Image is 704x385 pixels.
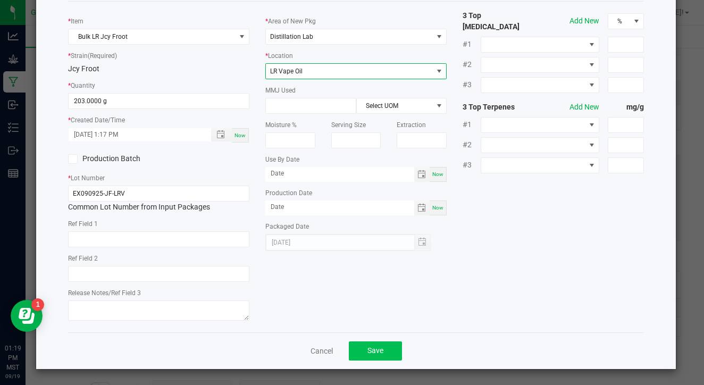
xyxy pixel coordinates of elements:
label: Created Date/Time [71,115,125,125]
input: Date [265,200,414,214]
span: Distillation Lab [270,33,313,40]
span: #1 [463,39,481,50]
button: Add New [569,15,599,27]
input: Created Datetime [69,128,200,141]
span: Now [432,205,443,211]
strong: mg/g [608,102,644,113]
label: Area of New Pkg [268,16,316,26]
span: Save [367,346,383,355]
iframe: Resource center [11,300,43,332]
span: #1 [463,119,481,130]
iframe: Resource center unread badge [31,298,44,311]
button: Save [349,341,402,361]
input: Date [265,167,414,180]
span: Toggle calendar [414,167,430,182]
span: % [608,14,630,29]
label: Ref Field 2 [68,254,98,263]
span: NO DATA FOUND [481,137,599,153]
span: Toggle popup [211,128,232,141]
label: MMJ Used [265,86,296,95]
label: Packaged Date [265,222,309,231]
span: NO DATA FOUND [481,117,599,133]
span: Bulk LR Jcy Froot [69,29,236,44]
label: Production Batch [68,153,151,164]
span: Jcy Froot [68,64,99,73]
label: Serving Size [331,120,366,130]
strong: 3 Top [MEDICAL_DATA] [463,10,535,32]
label: Production Date [265,188,312,198]
a: Cancel [311,346,333,356]
span: NO DATA FOUND [481,157,599,173]
span: (Required) [88,52,117,60]
div: Common Lot Number from Input Packages [68,186,249,213]
span: Now [432,171,443,177]
span: Now [234,132,246,138]
span: LR Vape Oil [270,68,303,75]
span: #3 [463,160,481,171]
label: Quantity [71,81,95,90]
span: Toggle calendar [414,200,430,215]
label: Use By Date [265,155,299,164]
label: Moisture % [265,120,297,130]
label: Item [71,16,83,26]
label: Strain [71,51,117,61]
label: Release Notes/Ref Field 3 [68,288,141,298]
span: NO DATA FOUND [481,57,599,73]
span: #3 [463,79,481,90]
label: Extraction [397,120,426,130]
button: Add New [569,102,599,113]
span: NO DATA FOUND [481,77,599,93]
span: NO DATA FOUND [481,37,599,53]
label: Ref Field 1 [68,219,98,229]
label: Location [268,51,293,61]
strong: 3 Top Terpenes [463,102,535,113]
span: Select UOM [357,98,433,113]
span: #2 [463,59,481,70]
label: Lot Number [71,173,105,183]
span: #2 [463,139,481,150]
